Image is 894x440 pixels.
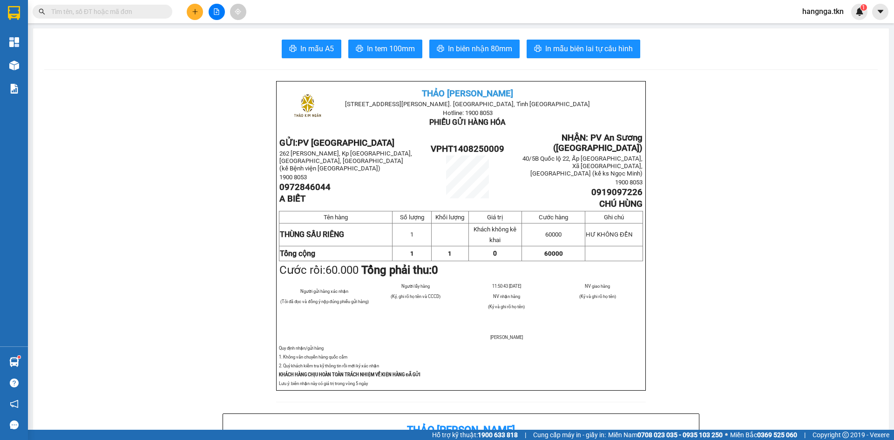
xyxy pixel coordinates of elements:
[324,214,348,221] span: Tên hàng
[804,430,806,440] span: |
[401,284,430,289] span: Người lấy hàng
[795,6,851,17] span: hangnga.tkn
[585,284,610,289] span: NV giao hàng
[279,150,412,172] span: 262 [PERSON_NAME], Kp [GEOGRAPHIC_DATA], [GEOGRAPHIC_DATA], [GEOGRAPHIC_DATA] (kế Bệnh viện [GEOG...
[279,174,307,181] span: 1900 8053
[279,194,305,204] span: A BIẾT
[348,40,422,58] button: printerIn tem 100mm
[279,363,379,368] span: 2. Quý khách kiểm tra kỹ thông tin rồi mới ký xác nhận
[443,109,493,116] span: Hotline: 1900 8053
[862,4,865,11] span: 1
[10,420,19,429] span: message
[604,214,624,221] span: Ghi chú
[435,214,464,221] span: Khối lượng
[282,40,341,58] button: printerIn mẫu A5
[474,226,516,244] span: Khách không kê khai
[599,199,643,209] span: CHÚ HÙNG
[545,43,633,54] span: In mẫu biên lai tự cấu hình
[407,424,515,436] b: Thảo [PERSON_NAME]
[279,138,394,148] strong: GỬI:
[235,8,241,15] span: aim
[209,4,225,20] button: file-add
[872,4,888,20] button: caret-down
[493,250,497,257] span: 0
[279,182,331,192] span: 0972846044
[637,431,723,439] strong: 0708 023 035 - 0935 103 250
[553,133,643,153] span: NHẬN: PV An Sương ([GEOGRAPHIC_DATA])
[280,249,315,258] strong: Tổng cộng
[230,4,246,20] button: aim
[280,230,344,239] span: THÙNG SẦU RIÊNG
[39,8,45,15] span: search
[10,379,19,387] span: question-circle
[591,187,643,197] span: 0919097226
[855,7,864,16] img: icon-new-feature
[534,45,542,54] span: printer
[279,345,324,351] span: Quy định nhận/gửi hàng
[284,84,331,130] img: logo
[391,294,440,299] span: (Ký, ghi rõ họ tên và CCCD)
[448,250,452,257] span: 1
[527,40,640,58] button: printerIn mẫu biên lai tự cấu hình
[478,431,518,439] strong: 1900 633 818
[522,155,643,177] span: 40/5B Quốc lộ 22, Ấp [GEOGRAPHIC_DATA], Xã [GEOGRAPHIC_DATA], [GEOGRAPHIC_DATA] (kế ks Ngọc Minh)
[345,101,590,108] span: [STREET_ADDRESS][PERSON_NAME]. [GEOGRAPHIC_DATA], Tỉnh [GEOGRAPHIC_DATA]
[9,61,19,70] img: warehouse-icon
[400,214,424,221] span: Số lượng
[757,431,797,439] strong: 0369 525 060
[545,231,562,238] span: 60000
[448,43,512,54] span: In biên nhận 80mm
[51,7,161,17] input: Tìm tên, số ĐT hoặc mã đơn
[9,37,19,47] img: dashboard-icon
[9,357,19,367] img: warehouse-icon
[422,88,513,99] span: THẢO [PERSON_NAME]
[300,43,334,54] span: In mẫu A5
[533,430,606,440] span: Cung cấp máy in - giấy in:
[525,430,526,440] span: |
[356,45,363,54] span: printer
[615,179,643,186] span: 1900 8053
[289,45,297,54] span: printer
[410,250,414,257] span: 1
[192,8,198,15] span: plus
[280,299,369,304] span: (Tôi đã đọc và đồng ý nộp đúng phiếu gửi hàng)
[608,430,723,440] span: Miền Nam
[18,356,20,359] sup: 1
[325,264,359,277] span: 60.000
[279,372,420,377] strong: KHÁCH HÀNG CHỊU HOÀN TOÀN TRÁCH NHIỆM VỀ KIỆN HÀNG ĐÃ GỬI
[213,8,220,15] span: file-add
[279,381,368,386] span: Lưu ý: biên nhận này có giá trị trong vòng 5 ngày
[367,43,415,54] span: In tem 100mm
[579,294,616,299] span: (Ký và ghi rõ họ tên)
[187,4,203,20] button: plus
[725,433,728,437] span: ⚪️
[10,399,19,408] span: notification
[842,432,849,438] span: copyright
[490,335,523,340] span: [PERSON_NAME]
[279,354,347,359] span: 1. Không vân chuyển hàng quốc cấm
[300,289,348,294] span: Người gửi hàng xác nhận
[730,430,797,440] span: Miền Bắc
[876,7,885,16] span: caret-down
[8,6,20,20] img: logo-vxr
[493,294,520,299] span: NV nhận hàng
[429,118,506,127] span: PHIẾU GỬI HÀNG HÓA
[432,264,438,277] span: 0
[488,304,525,309] span: (Ký và ghi rõ họ tên)
[492,284,521,289] span: 11:50:43 [DATE]
[279,264,438,277] span: Cước rồi:
[487,214,503,221] span: Giá trị
[432,430,518,440] span: Hỗ trợ kỹ thuật:
[431,144,504,154] span: VPHT1408250009
[544,250,563,257] span: 60000
[298,138,394,148] span: PV [GEOGRAPHIC_DATA]
[361,264,438,277] strong: Tổng phải thu:
[586,231,633,238] span: HƯ KHÔNG ĐỀN
[539,214,568,221] span: Cước hàng
[437,45,444,54] span: printer
[860,4,867,11] sup: 1
[410,231,413,238] span: 1
[9,84,19,94] img: solution-icon
[429,40,520,58] button: printerIn biên nhận 80mm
